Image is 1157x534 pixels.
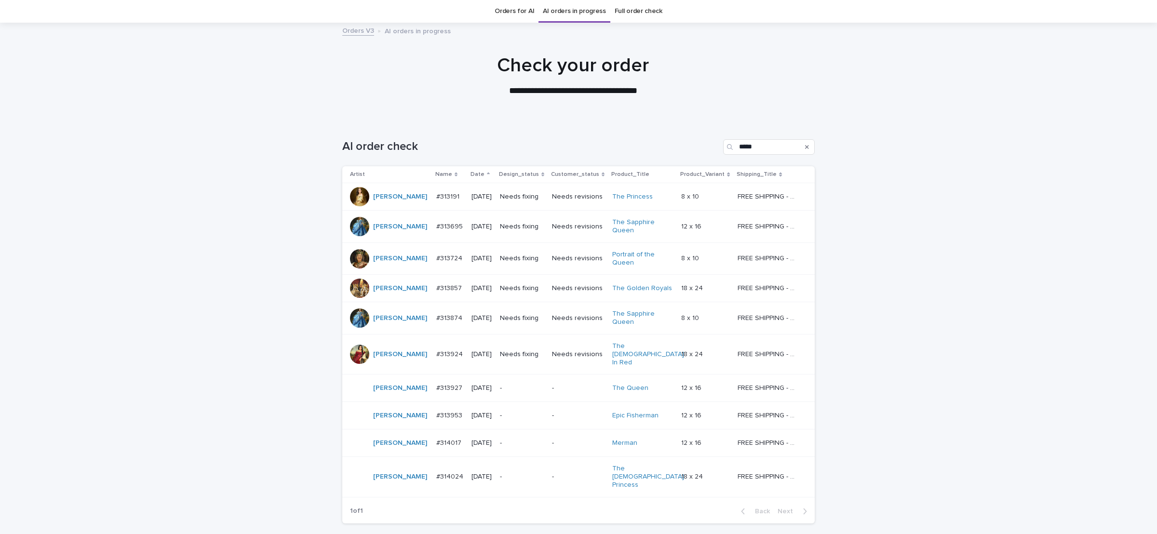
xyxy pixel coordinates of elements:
[680,169,725,180] p: Product_Variant
[500,473,544,481] p: -
[500,350,544,359] p: Needs fixing
[681,312,701,322] p: 8 x 10
[373,412,427,420] a: [PERSON_NAME]
[738,437,800,447] p: FREE SHIPPING - preview in 1-2 business days, after your approval delivery will take 5-10 b.d.
[342,334,815,374] tr: [PERSON_NAME] #313924#313924 [DATE]Needs fixingNeeds revisionsThe [DEMOGRAPHIC_DATA] In Red 18 x ...
[778,508,799,515] span: Next
[552,314,605,322] p: Needs revisions
[471,439,492,447] p: [DATE]
[738,348,800,359] p: FREE SHIPPING - preview in 1-2 business days, after your approval delivery will take 6-10 busines...
[342,140,719,154] h1: AI order check
[337,54,809,77] h1: Check your order
[436,221,465,231] p: #313695
[373,193,427,201] a: [PERSON_NAME]
[436,312,464,322] p: #313874
[500,254,544,263] p: Needs fixing
[551,169,599,180] p: Customer_status
[373,439,427,447] a: [PERSON_NAME]
[611,169,649,180] p: Product_Title
[612,384,648,392] a: The Queen
[500,439,544,447] p: -
[500,193,544,201] p: Needs fixing
[342,499,371,523] p: 1 of 1
[612,439,637,447] a: Merman
[737,169,777,180] p: Shipping_Title
[749,508,770,515] span: Back
[738,471,800,481] p: FREE SHIPPING - preview in 1-2 business days, after your approval delivery will take 5-10 b.d.
[738,253,800,263] p: FREE SHIPPING - preview in 1-2 business days, after your approval delivery will take 5-10 b.d.
[436,471,465,481] p: #314024
[471,193,492,201] p: [DATE]
[342,211,815,243] tr: [PERSON_NAME] #313695#313695 [DATE]Needs fixingNeeds revisionsThe Sapphire Queen 12 x 1612 x 16 F...
[436,437,463,447] p: #314017
[435,169,452,180] p: Name
[738,312,800,322] p: FREE SHIPPING - preview in 1-2 business days, after your approval delivery will take 5-10 b.d.
[342,183,815,211] tr: [PERSON_NAME] #313191#313191 [DATE]Needs fixingNeeds revisionsThe Princess 8 x 108 x 10 FREE SHIP...
[342,302,815,334] tr: [PERSON_NAME] #313874#313874 [DATE]Needs fixingNeeds revisionsThe Sapphire Queen 8 x 108 x 10 FRE...
[738,221,800,231] p: FREE SHIPPING - preview in 1-2 business days, after your approval delivery will take 5-10 b.d.
[471,254,492,263] p: [DATE]
[612,412,659,420] a: Epic Fisherman
[552,473,605,481] p: -
[436,348,465,359] p: #313924
[373,314,427,322] a: [PERSON_NAME]
[500,412,544,420] p: -
[723,139,815,155] input: Search
[612,284,672,293] a: The Golden Royals
[738,191,800,201] p: FREE SHIPPING - preview in 1-2 business days, after your approval delivery will take 5-10 b.d.
[373,284,427,293] a: [PERSON_NAME]
[373,350,427,359] a: [PERSON_NAME]
[471,223,492,231] p: [DATE]
[681,471,705,481] p: 18 x 24
[612,342,684,366] a: The [DEMOGRAPHIC_DATA] In Red
[436,410,464,420] p: #313953
[471,412,492,420] p: [DATE]
[681,282,705,293] p: 18 x 24
[342,25,374,36] a: Orders V3
[681,253,701,263] p: 8 x 10
[552,439,605,447] p: -
[681,410,703,420] p: 12 x 16
[552,284,605,293] p: Needs revisions
[471,350,492,359] p: [DATE]
[373,384,427,392] a: [PERSON_NAME]
[436,382,464,392] p: #313927
[612,218,673,235] a: The Sapphire Queen
[342,374,815,402] tr: [PERSON_NAME] #313927#313927 [DATE]--The Queen 12 x 1612 x 16 FREE SHIPPING - preview in 1-2 busi...
[500,223,544,231] p: Needs fixing
[552,384,605,392] p: -
[681,437,703,447] p: 12 x 16
[612,310,673,326] a: The Sapphire Queen
[471,284,492,293] p: [DATE]
[500,314,544,322] p: Needs fixing
[681,382,703,392] p: 12 x 16
[612,251,673,267] a: Portrait of the Queen
[552,223,605,231] p: Needs revisions
[552,254,605,263] p: Needs revisions
[436,253,464,263] p: #313724
[342,242,815,275] tr: [PERSON_NAME] #313724#313724 [DATE]Needs fixingNeeds revisionsPortrait of the Queen 8 x 108 x 10 ...
[774,507,815,516] button: Next
[373,223,427,231] a: [PERSON_NAME]
[471,384,492,392] p: [DATE]
[436,282,464,293] p: #313857
[612,465,684,489] a: The [DEMOGRAPHIC_DATA] Princess
[738,382,800,392] p: FREE SHIPPING - preview in 1-2 business days, after your approval delivery will take 5-10 b.d.
[342,402,815,429] tr: [PERSON_NAME] #313953#313953 [DATE]--Epic Fisherman 12 x 1612 x 16 FREE SHIPPING - preview in 1-2...
[681,191,701,201] p: 8 x 10
[436,191,461,201] p: #313191
[385,25,451,36] p: AI orders in progress
[552,350,605,359] p: Needs revisions
[373,254,427,263] a: [PERSON_NAME]
[738,410,800,420] p: FREE SHIPPING - preview in 1-2 business days, after your approval delivery will take 5-10 b.d.
[342,275,815,302] tr: [PERSON_NAME] #313857#313857 [DATE]Needs fixingNeeds revisionsThe Golden Royals 18 x 2418 x 24 FR...
[552,412,605,420] p: -
[681,221,703,231] p: 12 x 16
[471,169,484,180] p: Date
[500,384,544,392] p: -
[733,507,774,516] button: Back
[612,193,653,201] a: The Princess
[552,193,605,201] p: Needs revisions
[373,473,427,481] a: [PERSON_NAME]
